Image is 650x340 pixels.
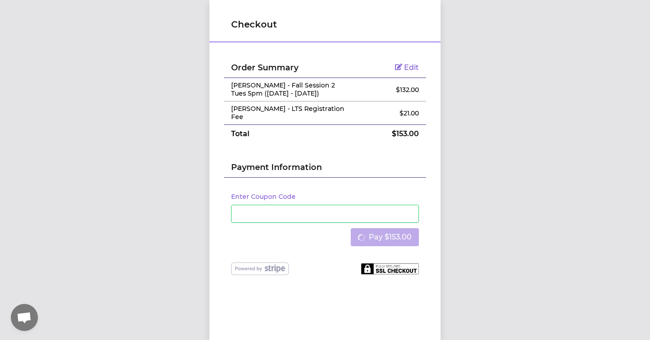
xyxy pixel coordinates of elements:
[366,109,419,118] p: $ 21.00
[404,63,419,72] span: Edit
[11,304,38,331] div: Open chat
[231,105,352,121] p: [PERSON_NAME] - LTS Registration Fee
[231,161,419,177] h2: Payment Information
[231,18,419,31] h1: Checkout
[351,228,419,246] button: Pay $153.00
[231,61,352,74] h2: Order Summary
[366,129,419,139] p: $ 153.00
[224,125,359,143] td: Total
[231,82,352,97] p: [PERSON_NAME] - Fall Session 2 Tues 5pm ([DATE] - [DATE])
[237,209,413,218] iframe: Secure card payment input frame
[366,85,419,94] p: $ 132.00
[395,63,419,72] a: Edit
[361,263,419,275] img: Fully secured SSL checkout
[231,192,296,201] button: Enter Coupon Code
